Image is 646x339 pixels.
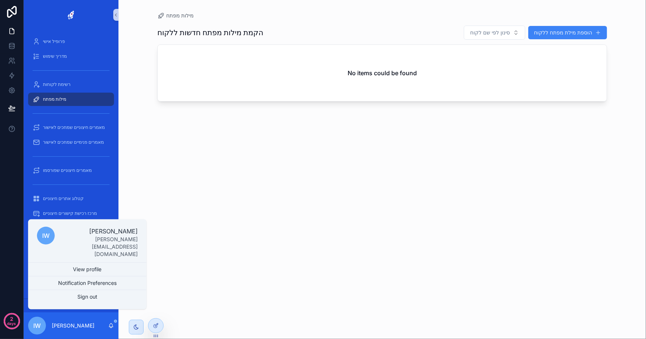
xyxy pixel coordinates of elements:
p: days [7,318,16,329]
a: מאמרים חיצוניים שפורסמו [28,164,114,177]
h1: הקמת מילות מפתח חדשות ללקוח [157,27,263,38]
a: פרופיל אישי [28,35,114,48]
a: Powered by [24,299,118,312]
a: מאמרים חיצוניים שמחכים לאישור [28,121,114,134]
div: scrollable content [24,30,118,271]
a: מדריך שימוש [28,50,114,63]
button: Sign out [28,290,147,303]
span: מילות מפתח [43,96,66,102]
span: מילות מפתח [166,12,194,19]
p: [PERSON_NAME] [61,227,138,236]
button: הוספת מילת מפתח ללקוח [528,26,607,39]
a: קטלוג אתרים חיצוניים [28,192,114,205]
span: iw [33,321,41,330]
span: מדריך שימוש [43,53,67,59]
a: מילות מפתח [157,12,194,19]
p: 2 [10,315,13,323]
button: Notification Preferences [28,276,147,290]
span: סינון לפי שם לקוח [470,29,510,36]
span: מאמרים חיצוניים שפורסמו [43,167,92,173]
span: פרופיל אישי [43,39,65,44]
span: מאמרים חיצוניים שמחכים לאישור [43,124,105,130]
span: iw [42,231,50,240]
p: [PERSON_NAME] [52,322,94,329]
a: מרכז רכישת קישורים חיצוניים [28,207,114,220]
img: App logo [64,9,78,21]
p: [PERSON_NAME][EMAIL_ADDRESS][DOMAIN_NAME] [61,236,138,258]
a: View profile [28,263,147,276]
span: מרכז רכישת קישורים חיצוניים [43,210,97,216]
h2: No items could be found [348,69,417,77]
button: Select Button [464,26,525,40]
span: קטלוג אתרים חיצוניים [43,196,84,202]
a: מילות מפתח [28,93,114,106]
a: רשימת לקוחות [28,78,114,91]
a: מאמרים פנימיים שמחכים לאישור [28,136,114,149]
span: מאמרים פנימיים שמחכים לאישור [43,139,104,145]
span: רשימת לקוחות [43,82,71,87]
